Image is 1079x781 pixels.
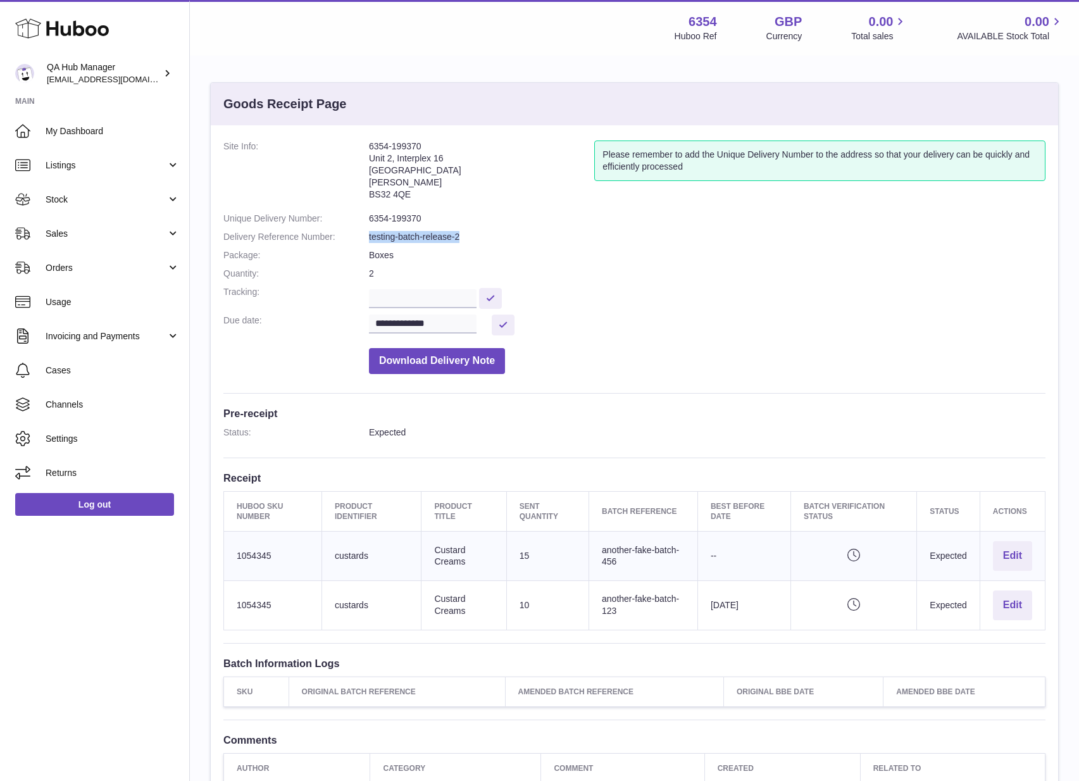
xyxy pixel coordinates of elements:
span: 0.00 [1025,13,1049,30]
dt: Due date: [223,315,369,335]
th: Batch Verification Status [790,491,916,531]
span: AVAILABLE Stock Total [957,30,1064,42]
td: 1054345 [224,532,322,581]
th: Product Identifier [321,491,421,531]
td: custards [321,532,421,581]
a: 0.00 AVAILABLE Stock Total [957,13,1064,42]
th: Actions [980,491,1045,531]
dt: Quantity: [223,268,369,280]
th: Amended BBE Date [883,677,1045,706]
dt: Tracking: [223,286,369,308]
span: [EMAIL_ADDRESS][DOMAIN_NAME] [47,74,186,84]
th: Original Batch Reference [289,677,505,706]
span: Total sales [851,30,907,42]
th: Sent Quantity [506,491,589,531]
th: Amended Batch Reference [505,677,723,706]
button: Download Delivery Note [369,348,505,374]
dd: 6354-199370 [369,213,1045,225]
td: 1054345 [224,580,322,630]
span: Sales [46,228,166,240]
span: Returns [46,467,180,479]
dd: testing-batch-release-2 [369,231,1045,243]
dt: Delivery Reference Number: [223,231,369,243]
th: Original BBE Date [723,677,883,706]
th: Best Before Date [697,491,790,531]
span: Orders [46,262,166,274]
strong: GBP [775,13,802,30]
a: Log out [15,493,174,516]
td: 10 [506,580,589,630]
span: Channels [46,399,180,411]
div: QA Hub Manager [47,61,161,85]
span: Listings [46,159,166,172]
th: Product title [421,491,506,531]
dt: Unique Delivery Number: [223,213,369,225]
td: another-fake-batch-456 [589,532,698,581]
img: QATestClient@huboo.co.uk [15,64,34,83]
div: Huboo Ref [675,30,717,42]
div: Currency [766,30,802,42]
th: SKU [224,677,289,706]
td: -- [697,532,790,581]
h3: Comments [223,733,1045,747]
td: Expected [917,532,980,581]
button: Edit [993,590,1032,620]
span: 0.00 [869,13,894,30]
span: My Dashboard [46,125,180,137]
div: Please remember to add the Unique Delivery Number to the address so that your delivery can be qui... [594,141,1045,181]
dt: Status: [223,427,369,439]
span: Cases [46,365,180,377]
h3: Goods Receipt Page [223,96,347,113]
dd: Expected [369,427,1045,439]
span: Usage [46,296,180,308]
dd: Boxes [369,249,1045,261]
th: Batch Reference [589,491,698,531]
a: 0.00 Total sales [851,13,907,42]
dt: Site Info: [223,141,369,206]
td: another-fake-batch-123 [589,580,698,630]
address: 6354-199370 Unit 2, Interplex 16 [GEOGRAPHIC_DATA] [PERSON_NAME] BS32 4QE [369,141,594,206]
span: Invoicing and Payments [46,330,166,342]
h3: Batch Information Logs [223,656,1045,670]
td: [DATE] [697,580,790,630]
h3: Receipt [223,471,1045,485]
td: Custard Creams [421,532,506,581]
dd: 2 [369,268,1045,280]
th: Status [917,491,980,531]
td: Custard Creams [421,580,506,630]
td: Expected [917,580,980,630]
td: custards [321,580,421,630]
span: Settings [46,433,180,445]
button: Edit [993,541,1032,571]
strong: 6354 [689,13,717,30]
dt: Package: [223,249,369,261]
td: 15 [506,532,589,581]
span: Stock [46,194,166,206]
th: Huboo SKU Number [224,491,322,531]
h3: Pre-receipt [223,406,1045,420]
